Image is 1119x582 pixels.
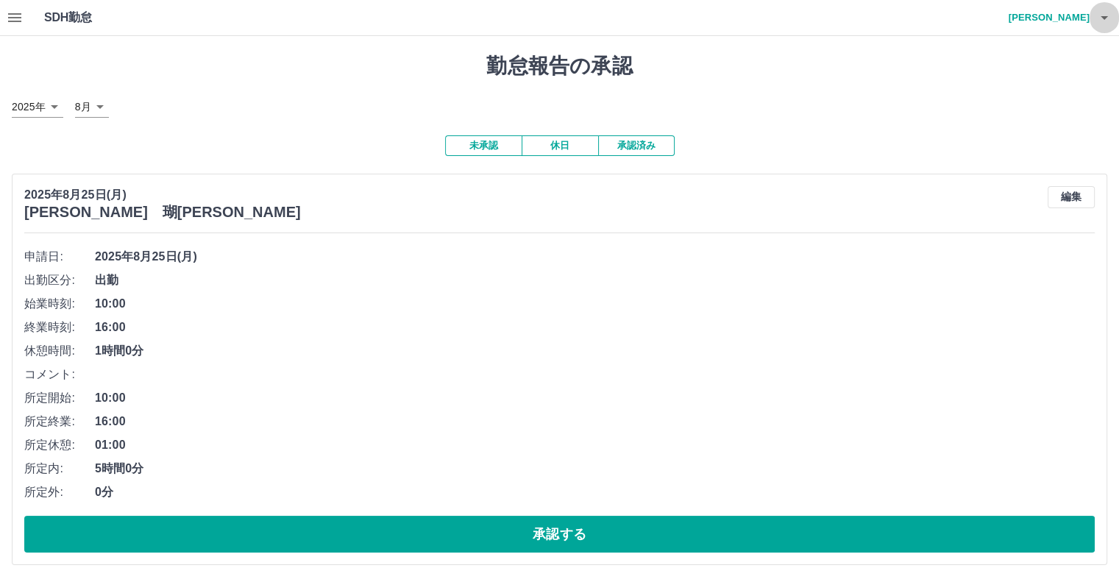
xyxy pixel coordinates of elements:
span: 所定内: [24,460,95,478]
button: 休日 [522,135,598,156]
button: 未承認 [445,135,522,156]
span: 1時間0分 [95,342,1095,360]
div: 2025年 [12,96,63,118]
button: 承認済み [598,135,675,156]
div: 8月 [75,96,109,118]
span: 10:00 [95,389,1095,407]
span: 16:00 [95,413,1095,430]
span: 出勤 [95,272,1095,289]
p: 2025年8月25日(月) [24,186,301,204]
span: 出勤区分: [24,272,95,289]
h1: 勤怠報告の承認 [12,54,1107,79]
span: 始業時刻: [24,295,95,313]
span: 所定休憩: [24,436,95,454]
span: 2025年8月25日(月) [95,248,1095,266]
span: 休憩時間: [24,342,95,360]
span: コメント: [24,366,95,383]
button: 承認する [24,516,1095,553]
span: 16:00 [95,319,1095,336]
span: 終業時刻: [24,319,95,336]
span: 所定終業: [24,413,95,430]
span: 5時間0分 [95,460,1095,478]
span: 所定外: [24,483,95,501]
span: 10:00 [95,295,1095,313]
h3: [PERSON_NAME] 瑚[PERSON_NAME] [24,204,301,221]
span: 01:00 [95,436,1095,454]
span: 申請日: [24,248,95,266]
span: 0分 [95,483,1095,501]
button: 編集 [1048,186,1095,208]
span: 所定開始: [24,389,95,407]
